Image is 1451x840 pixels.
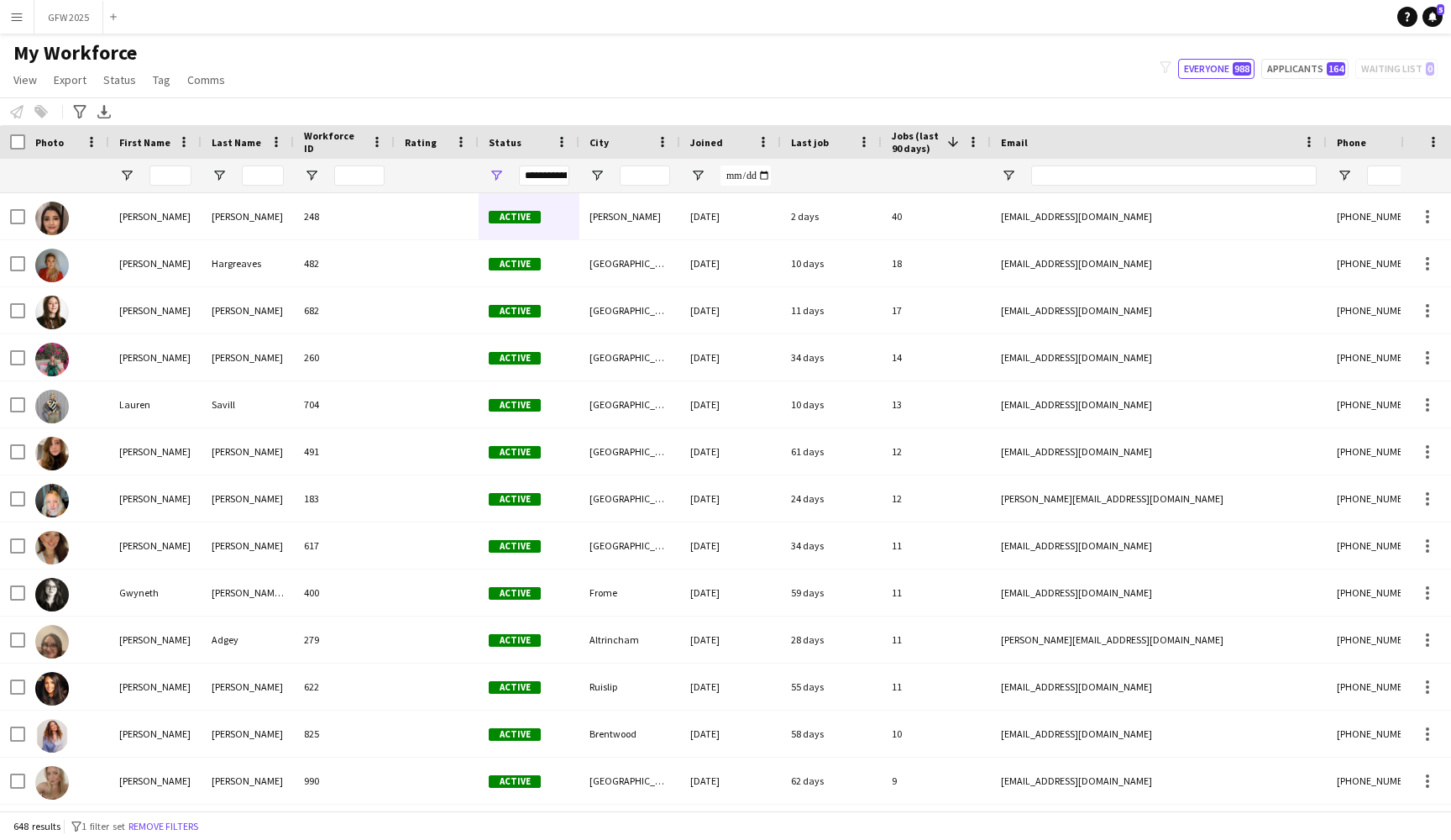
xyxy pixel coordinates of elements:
[109,711,202,757] div: [PERSON_NAME]
[781,617,882,663] div: 28 days
[680,381,781,428] div: [DATE]
[579,240,680,286] div: [GEOGRAPHIC_DATA]
[781,570,882,616] div: 59 days
[579,522,680,569] div: [GEOGRAPHIC_DATA]
[202,475,294,522] div: [PERSON_NAME]
[294,711,395,757] div: 825
[991,758,1327,804] div: [EMAIL_ADDRESS][DOMAIN_NAME]
[991,522,1327,569] div: [EMAIL_ADDRESS][DOMAIN_NAME]
[781,287,882,333] div: 11 days
[1337,168,1352,183] button: Open Filter Menu
[1178,59,1255,79] button: Everyone988
[242,165,284,186] input: Last Name Filter Input
[187,72,225,87] span: Comms
[35,625,69,659] img: Jennifer Adgey
[882,617,991,663] div: 11
[304,168,319,183] button: Open Filter Menu
[109,570,202,616] div: Gwyneth
[882,570,991,616] div: 11
[489,305,541,318] span: Active
[202,522,294,569] div: [PERSON_NAME]
[119,136,170,149] span: First Name
[781,522,882,569] div: 34 days
[202,711,294,757] div: [PERSON_NAME]
[791,136,829,149] span: Last job
[109,381,202,428] div: Lauren
[304,129,364,155] span: Workforce ID
[294,240,395,286] div: 482
[109,617,202,663] div: [PERSON_NAME]
[991,381,1327,428] div: [EMAIL_ADDRESS][DOMAIN_NAME]
[489,775,541,788] span: Active
[405,136,437,149] span: Rating
[489,634,541,647] span: Active
[334,165,385,186] input: Workforce ID Filter Input
[680,570,781,616] div: [DATE]
[146,69,177,91] a: Tag
[181,69,232,91] a: Comms
[109,522,202,569] div: [PERSON_NAME]
[489,728,541,741] span: Active
[54,72,86,87] span: Export
[1233,62,1251,76] span: 988
[589,136,609,149] span: City
[882,287,991,333] div: 17
[991,240,1327,286] div: [EMAIL_ADDRESS][DOMAIN_NAME]
[35,136,64,149] span: Photo
[991,570,1327,616] div: [EMAIL_ADDRESS][DOMAIN_NAME]
[781,711,882,757] div: 58 days
[882,240,991,286] div: 18
[690,168,705,183] button: Open Filter Menu
[294,428,395,475] div: 491
[70,102,90,122] app-action-btn: Advanced filters
[34,1,103,34] button: GFW 2025
[153,72,170,87] span: Tag
[109,758,202,804] div: [PERSON_NAME]
[202,287,294,333] div: [PERSON_NAME]
[35,672,69,706] img: Natasha Spano
[1001,168,1016,183] button: Open Filter Menu
[489,168,504,183] button: Open Filter Menu
[781,381,882,428] div: 10 days
[680,758,781,804] div: [DATE]
[680,193,781,239] div: [DATE]
[882,758,991,804] div: 9
[7,69,44,91] a: View
[1422,7,1443,27] a: 5
[882,381,991,428] div: 13
[97,69,143,91] a: Status
[1327,62,1345,76] span: 164
[202,664,294,710] div: [PERSON_NAME]
[991,193,1327,239] div: [EMAIL_ADDRESS][DOMAIN_NAME]
[35,249,69,282] img: Laura Hargreaves
[489,446,541,459] span: Active
[781,334,882,381] div: 34 days
[579,428,680,475] div: [GEOGRAPHIC_DATA]
[882,334,991,381] div: 14
[1031,165,1317,186] input: Email Filter Input
[202,570,294,616] div: [PERSON_NAME] [PERSON_NAME]
[294,193,395,239] div: 248
[579,617,680,663] div: Altrincham
[294,758,395,804] div: 990
[81,820,125,832] span: 1 filter set
[149,165,191,186] input: First Name Filter Input
[103,72,136,87] span: Status
[680,240,781,286] div: [DATE]
[579,758,680,804] div: [GEOGRAPHIC_DATA]
[579,381,680,428] div: [GEOGRAPHIC_DATA]
[579,287,680,333] div: [GEOGRAPHIC_DATA]
[202,617,294,663] div: Adgey
[720,165,771,186] input: Joined Filter Input
[35,578,69,612] img: Gwyneth Atkinson Lynch
[109,475,202,522] div: [PERSON_NAME]
[1261,59,1349,79] button: Applicants164
[119,168,134,183] button: Open Filter Menu
[991,428,1327,475] div: [EMAIL_ADDRESS][DOMAIN_NAME]
[125,817,202,836] button: Remove filters
[882,711,991,757] div: 10
[294,381,395,428] div: 704
[294,617,395,663] div: 279
[620,165,670,186] input: City Filter Input
[294,475,395,522] div: 183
